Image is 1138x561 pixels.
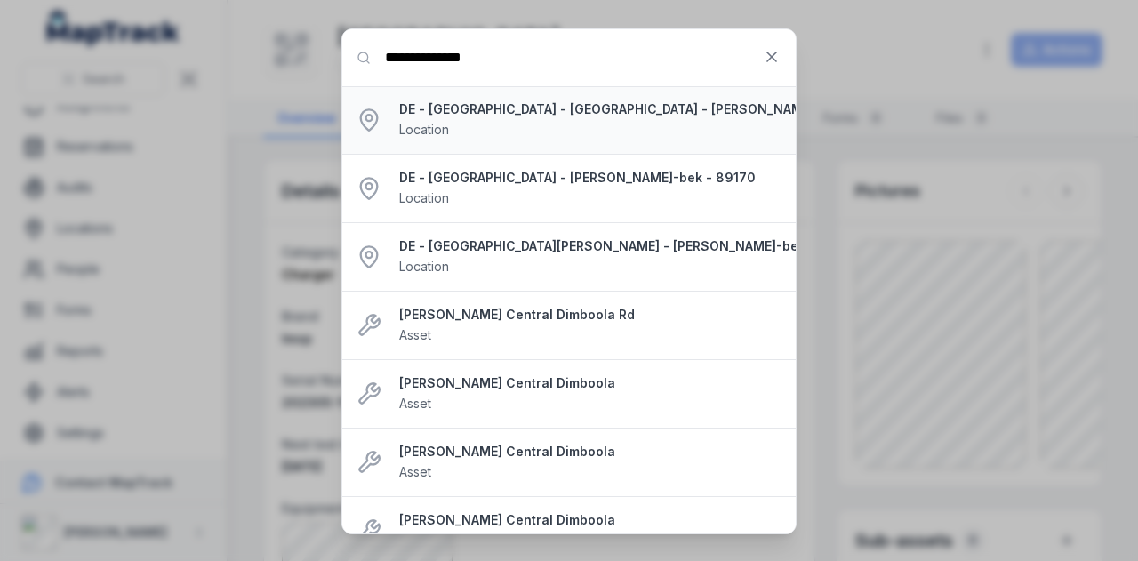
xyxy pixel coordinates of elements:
span: Asset [399,327,431,342]
strong: [PERSON_NAME] Central Dimboola Rd [399,306,781,324]
span: Location [399,122,449,137]
a: [PERSON_NAME] Central DimboolaAsset [399,374,781,413]
a: [PERSON_NAME] Central DimboolaAsset [399,443,781,482]
span: Location [399,190,449,205]
a: DE - [GEOGRAPHIC_DATA][PERSON_NAME] - [PERSON_NAME]-bek - 89168Location [399,237,824,276]
a: [PERSON_NAME] Central Dimboola RdAsset [399,306,781,345]
strong: [PERSON_NAME] Central Dimboola [399,511,781,529]
span: Location [399,259,449,274]
span: Asset [399,533,431,548]
strong: [PERSON_NAME] Central Dimboola [399,374,781,392]
span: Asset [399,396,431,411]
strong: [PERSON_NAME] Central Dimboola [399,443,781,461]
strong: DE - [GEOGRAPHIC_DATA][PERSON_NAME] - [PERSON_NAME]-bek - 89168 [399,237,824,255]
a: DE - [GEOGRAPHIC_DATA] - [PERSON_NAME]-bek - 89170Location [399,169,781,208]
strong: DE - [GEOGRAPHIC_DATA] - [GEOGRAPHIC_DATA] - [PERSON_NAME]-bek - 89169 [399,100,824,118]
a: [PERSON_NAME] Central DimboolaAsset [399,511,781,550]
span: Asset [399,464,431,479]
strong: DE - [GEOGRAPHIC_DATA] - [PERSON_NAME]-bek - 89170 [399,169,781,187]
a: DE - [GEOGRAPHIC_DATA] - [GEOGRAPHIC_DATA] - [PERSON_NAME]-bek - 89169Location [399,100,824,140]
